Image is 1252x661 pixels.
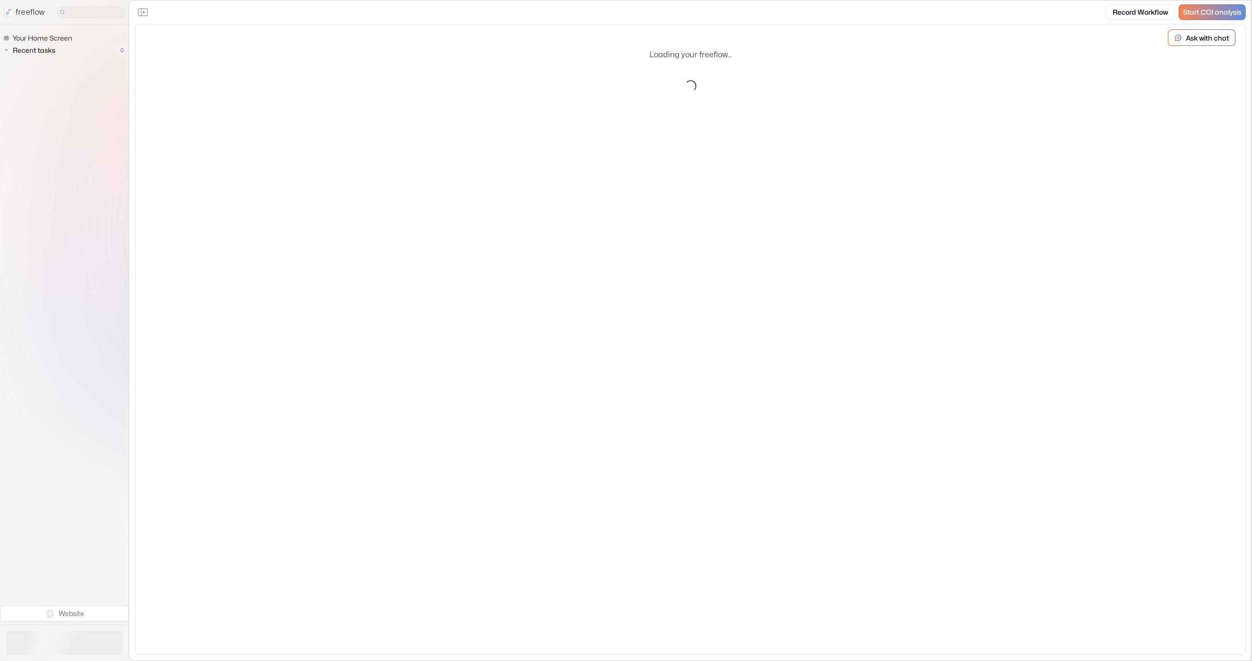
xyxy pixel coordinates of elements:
[135,4,151,20] button: Close the sidebar
[649,49,732,61] p: Loading your freeflow...
[16,6,45,18] p: freeflow
[4,6,45,18] a: freeflow
[3,32,76,44] a: Your Home Screen
[1106,4,1175,20] a: Record Workflow
[1186,33,1229,43] p: Ask with chat
[11,45,58,55] span: Recent tasks
[11,33,75,43] span: Your Home Screen
[1179,4,1246,20] a: Start COI analysis
[1183,8,1241,17] span: Start COI analysis
[3,44,59,56] button: Recent tasks
[115,44,129,57] span: 0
